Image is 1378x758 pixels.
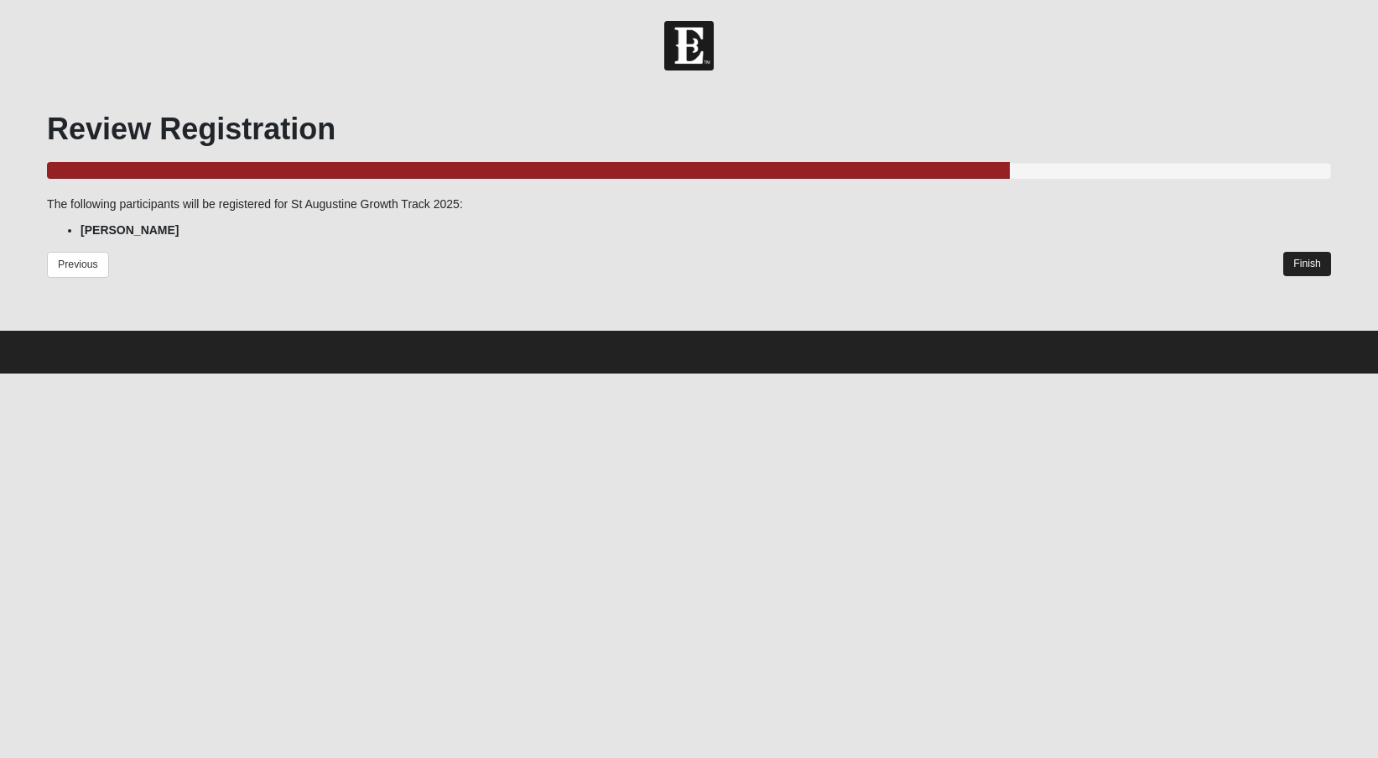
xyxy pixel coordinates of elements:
[47,111,1331,147] h1: Review Registration
[47,252,109,278] a: Previous
[47,196,1331,213] p: The following participants will be registered for St Augustine Growth Track 2025:
[1283,252,1331,276] a: Finish
[81,223,179,237] strong: [PERSON_NAME]
[664,21,714,71] img: Church of Eleven22 Logo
